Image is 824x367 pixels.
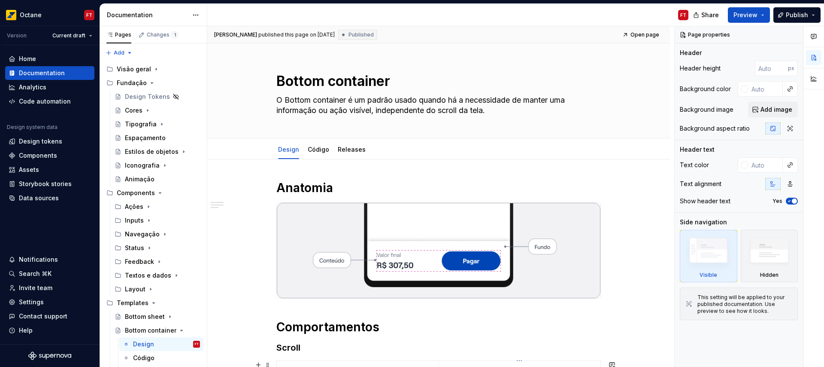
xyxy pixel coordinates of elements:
h1: Comportamentos [276,319,601,335]
div: Visible [700,272,717,278]
div: Bottom container [125,326,176,335]
div: Header height [680,64,721,73]
input: Auto [748,81,783,97]
div: Background aspect ratio [680,124,750,133]
div: Releases [334,140,369,158]
a: Tipografia [111,117,203,131]
div: Visible [680,230,737,282]
div: Textos e dados [111,269,203,282]
div: Fundação [117,79,147,87]
div: Pages [106,31,131,38]
div: Background color [680,85,731,93]
div: Tipografia [125,120,157,128]
span: Published [348,31,374,38]
button: Contact support [5,309,94,323]
svg: Supernova Logo [28,352,71,360]
a: Settings [5,295,94,309]
div: Code automation [19,97,71,106]
input: Auto [755,61,788,76]
div: Text alignment [680,180,721,188]
div: Design tokens [19,137,62,146]
div: FT [86,12,92,18]
span: [PERSON_NAME] [214,31,257,38]
div: Navegação [125,230,160,239]
button: Search ⌘K [5,267,94,281]
span: Add [114,49,124,56]
div: Text color [680,161,709,169]
div: FT [195,340,199,349]
button: Add [103,47,135,59]
textarea: Bottom container [275,71,599,92]
div: Código [133,354,154,362]
a: Iconografia [111,159,203,172]
div: published this page on [DATE] [258,31,335,38]
span: 1 [171,31,178,38]
div: Header text [680,145,715,154]
div: Octane [20,11,42,19]
div: Bottom sheet [125,312,165,321]
div: Templates [103,296,203,310]
h3: Scroll [276,342,601,354]
a: Código [119,351,203,365]
button: Preview [728,7,770,23]
div: Visão geral [103,62,203,76]
div: Help [19,326,33,335]
div: Espaçamento [125,134,166,142]
button: Publish [773,7,821,23]
a: Releases [338,146,366,153]
div: Design [133,340,154,349]
a: Design Tokens [111,90,203,104]
div: Iconografia [125,161,160,170]
label: Yes [772,198,782,205]
button: Help [5,324,94,337]
div: Textos e dados [125,271,171,280]
div: Contact support [19,312,67,321]
div: Fundação [103,76,203,90]
textarea: O Bottom container é um padrão usado quando há a necessidade de manter uma informação ou ação vis... [275,93,599,117]
a: Home [5,52,94,66]
a: DesignFT [119,337,203,351]
span: Open page [630,31,659,38]
a: Invite team [5,281,94,295]
a: Storybook stories [5,177,94,191]
div: Layout [125,285,145,294]
a: Design [278,146,299,153]
div: Settings [19,298,44,306]
div: Código [304,140,333,158]
a: Estilos de objetos [111,145,203,159]
div: Version [7,32,27,39]
button: OctaneFT [2,6,98,24]
div: Animação [125,175,154,183]
span: Add image [760,105,792,114]
div: Background image [680,105,733,114]
div: Design Tokens [125,92,170,101]
button: Notifications [5,253,94,266]
div: Header [680,49,702,57]
div: Templates [117,299,148,307]
a: Código [308,146,329,153]
a: Bottom sheet [111,310,203,324]
div: Home [19,55,36,63]
img: e8093afa-4b23-4413-bf51-00cde92dbd3f.png [6,10,16,20]
div: Documentation [19,69,65,77]
span: Publish [786,11,808,19]
div: Feedback [125,257,154,266]
a: Components [5,149,94,162]
div: Inputs [125,216,144,225]
div: Side navigation [680,218,727,226]
div: Visão geral [117,65,151,73]
div: Changes [147,31,178,38]
button: Add image [748,102,798,117]
a: Analytics [5,80,94,94]
div: Cores [125,106,142,115]
div: Search ⌘K [19,269,51,278]
div: FT [680,12,686,18]
p: px [788,65,794,72]
div: Hidden [741,230,798,282]
div: Status [125,244,144,252]
div: Navegação [111,227,203,241]
a: Bottom container [111,324,203,337]
a: Documentation [5,66,94,80]
div: This setting will be applied to your published documentation. Use preview to see how it looks. [697,294,792,315]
